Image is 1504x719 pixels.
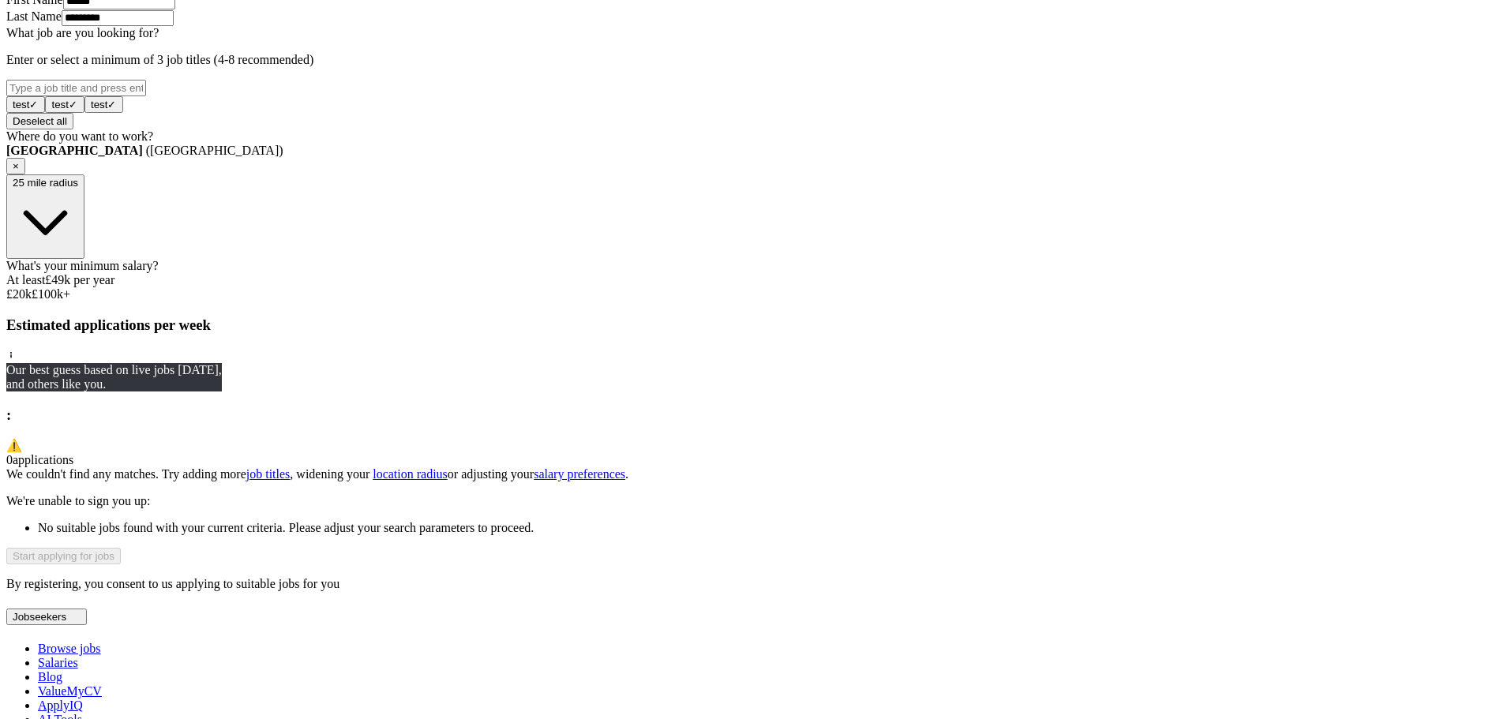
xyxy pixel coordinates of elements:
[6,144,143,157] strong: [GEOGRAPHIC_DATA]
[6,548,121,564] button: Start applying for jobs
[32,287,70,301] span: £ 100 k+
[6,80,146,96] input: Type a job title and press enter
[146,144,283,157] span: ([GEOGRAPHIC_DATA])
[6,113,73,129] button: Deselect all
[6,453,1498,467] div: applications
[6,363,222,391] span: Our best guess based on live jobs [DATE], and others like you.
[13,611,66,623] span: Jobseekers
[246,467,291,481] a: job titles
[534,467,625,481] a: salary preferences
[38,656,78,669] a: Salaries
[6,53,1498,67] p: Enter or select a minimum of 3 job titles (4-8 recommended)
[6,129,153,143] label: Where do you want to work?
[69,99,77,110] span: ✓
[6,439,22,452] span: ⚠️
[6,467,1498,481] div: We couldn't find any matches. Try adding more , widening your or adjusting your .
[6,287,32,301] span: £ 20 k
[69,613,81,620] img: toggle icon
[6,259,159,272] label: What's your minimum salary?
[38,684,102,698] a: ValueMyCV
[6,577,1498,591] p: By registering, you consent to us applying to suitable jobs for you
[38,698,83,712] a: ApplyIQ
[38,642,101,655] a: Browse jobs
[51,99,68,110] span: test
[107,99,116,110] span: ✓
[13,160,19,172] span: ×
[13,99,29,110] span: test
[91,99,107,110] span: test
[29,99,38,110] span: ✓
[45,273,70,286] span: £ 49k
[73,273,114,286] span: per year
[6,26,159,39] label: What job are you looking for?
[6,9,62,23] label: Last Name
[6,273,45,286] span: At least
[6,453,13,466] span: 0
[13,177,78,189] span: 25 mile radius
[6,316,1498,334] h3: Estimated applications per week
[373,467,448,481] a: location radius
[38,670,62,683] a: Blog
[6,406,1498,424] h3: :
[38,521,1498,535] li: No suitable jobs found with your current criteria. Please adjust your search parameters to proceed.
[6,494,1498,508] p: We're unable to sign you up:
